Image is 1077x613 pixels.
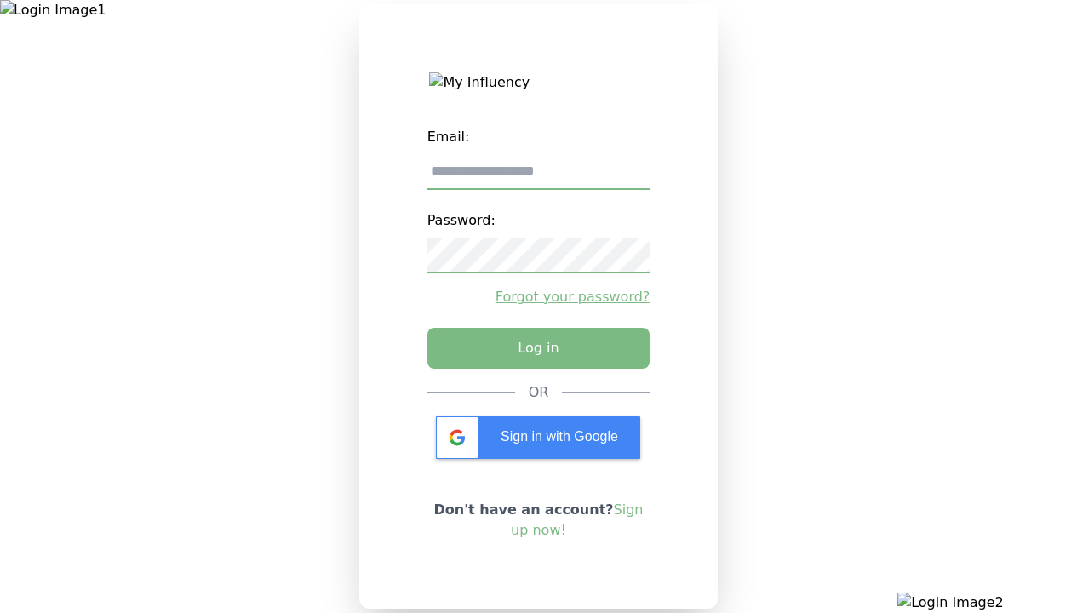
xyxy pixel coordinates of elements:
[427,203,650,238] label: Password:
[529,382,549,403] div: OR
[897,593,1077,613] img: Login Image2
[436,416,640,459] div: Sign in with Google
[427,120,650,154] label: Email:
[427,500,650,541] p: Don't have an account?
[427,328,650,369] button: Log in
[427,287,650,307] a: Forgot your password?
[501,429,618,444] span: Sign in with Google
[429,72,647,93] img: My Influency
